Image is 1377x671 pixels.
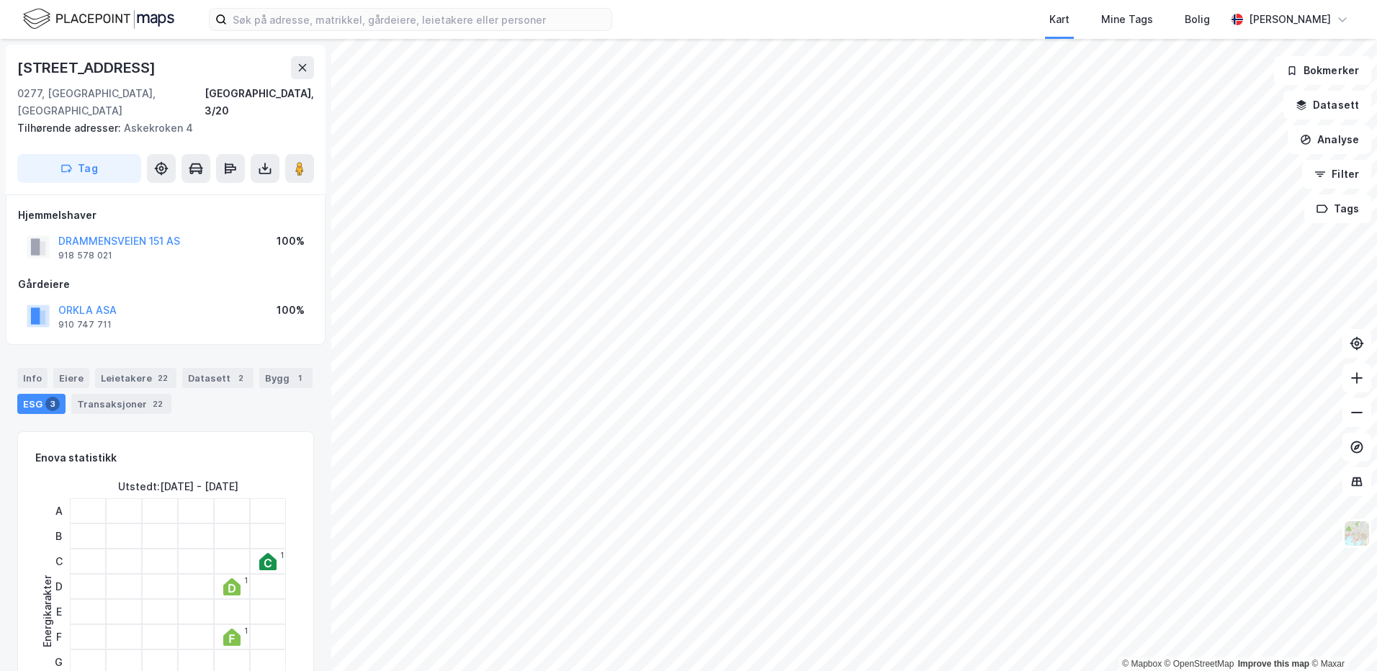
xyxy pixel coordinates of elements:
[18,276,313,293] div: Gårdeiere
[53,368,89,388] div: Eiere
[150,397,166,411] div: 22
[17,394,66,414] div: ESG
[50,599,68,624] div: E
[17,122,124,134] span: Tilhørende adresser:
[1185,11,1210,28] div: Bolig
[95,368,176,388] div: Leietakere
[39,575,56,647] div: Energikarakter
[1302,160,1371,189] button: Filter
[17,154,141,183] button: Tag
[50,574,68,599] div: D
[118,478,238,495] div: Utstedt : [DATE] - [DATE]
[17,120,302,137] div: Askekroken 4
[1283,91,1371,120] button: Datasett
[58,250,112,261] div: 918 578 021
[1343,520,1371,547] img: Z
[1165,659,1234,669] a: OpenStreetMap
[1238,659,1309,669] a: Improve this map
[45,397,60,411] div: 3
[182,368,254,388] div: Datasett
[280,551,284,559] div: 1
[50,523,68,549] div: B
[71,394,171,414] div: Transaksjoner
[259,368,313,388] div: Bygg
[17,368,48,388] div: Info
[1305,602,1377,671] div: Kontrollprogram for chat
[292,371,307,385] div: 1
[50,549,68,574] div: C
[155,371,171,385] div: 22
[58,319,112,330] div: 910 747 711
[1274,56,1371,85] button: Bokmerker
[1101,11,1153,28] div: Mine Tags
[17,56,158,79] div: [STREET_ADDRESS]
[50,498,68,523] div: A
[277,302,305,319] div: 100%
[23,6,174,32] img: logo.f888ab2527a4732fd821a326f86c7f29.svg
[1304,194,1371,223] button: Tags
[1049,11,1069,28] div: Kart
[17,85,205,120] div: 0277, [GEOGRAPHIC_DATA], [GEOGRAPHIC_DATA]
[35,449,117,467] div: Enova statistikk
[227,9,611,30] input: Søk på adresse, matrikkel, gårdeiere, leietakere eller personer
[18,207,313,224] div: Hjemmelshaver
[277,233,305,250] div: 100%
[244,626,248,635] div: 1
[1122,659,1162,669] a: Mapbox
[233,371,248,385] div: 2
[1288,125,1371,154] button: Analyse
[1249,11,1331,28] div: [PERSON_NAME]
[50,624,68,649] div: F
[1305,602,1377,671] iframe: Chat Widget
[244,576,248,585] div: 1
[205,85,314,120] div: [GEOGRAPHIC_DATA], 3/20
